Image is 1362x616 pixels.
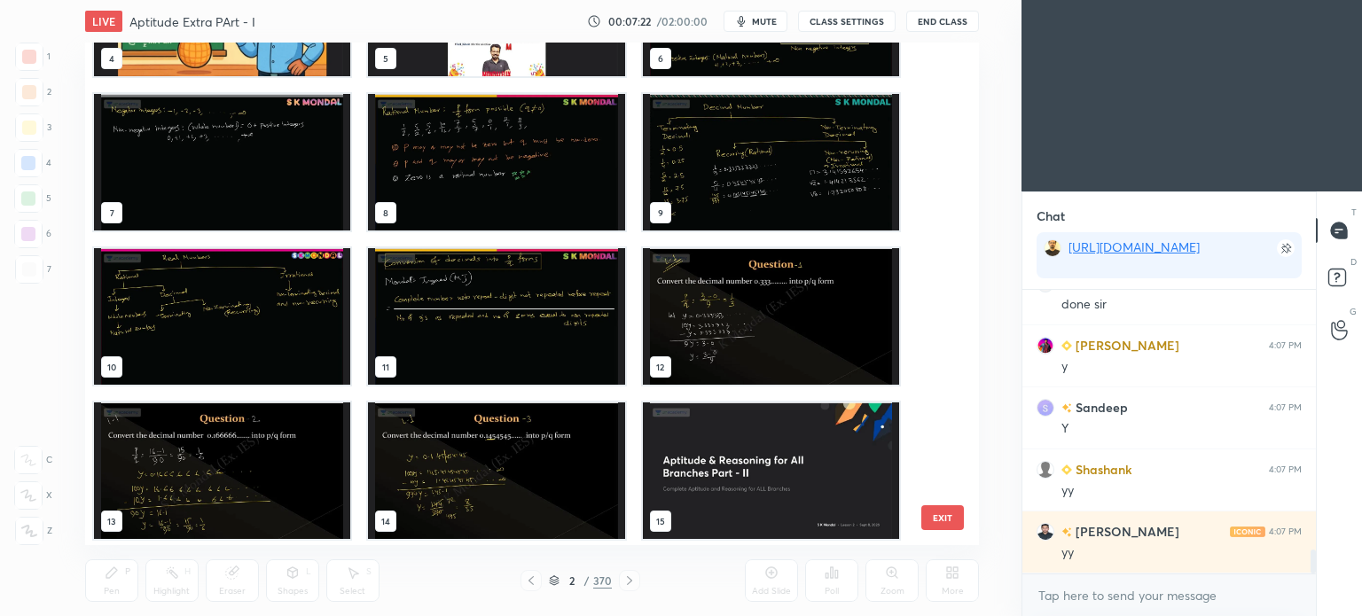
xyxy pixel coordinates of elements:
[368,402,624,539] img: 17594878699QL6K3.pdf
[1061,340,1072,351] img: Learner_Badge_beginner_1_8b307cf2a0.svg
[724,11,787,32] button: mute
[1061,296,1302,314] div: done sir
[1072,522,1179,541] h6: [PERSON_NAME]
[15,255,51,284] div: 7
[94,248,350,385] img: 17594878699QL6K3.pdf
[368,94,624,230] img: 17594878699QL6K3.pdf
[1061,358,1302,376] div: y
[1061,544,1302,562] div: yy
[642,248,898,385] img: 17594878699QL6K3.pdf
[563,575,581,586] div: 2
[94,402,350,539] img: 17594878699QL6K3.pdf
[1072,336,1179,355] h6: [PERSON_NAME]
[15,43,51,71] div: 1
[368,248,624,385] img: 17594878699QL6K3.pdf
[1350,305,1357,318] p: G
[1269,402,1302,413] div: 4:07 PM
[1269,526,1302,537] div: 4:07 PM
[1269,340,1302,351] div: 4:07 PM
[1061,527,1072,537] img: no-rating-badge.077c3623.svg
[1350,255,1357,269] p: D
[642,94,898,230] img: 17594878699QL6K3.pdf
[906,11,979,32] button: End Class
[1037,399,1054,417] img: e3b95f751a934f24ad3c945e3a659d3b.jpg
[15,113,51,142] div: 3
[584,575,590,586] div: /
[1044,239,1061,257] img: 7cc848c12f404b6e846a15630d6f25fb.jpg
[1072,460,1131,479] h6: Shashank
[1061,482,1302,500] div: yy
[14,220,51,248] div: 6
[921,505,964,530] button: EXIT
[1068,238,1200,255] a: [URL][DOMAIN_NAME]
[1072,398,1128,417] h6: Sandeep
[129,13,255,30] h4: Aptitude Extra PArt - I
[752,15,777,27] span: mute
[1269,464,1302,475] div: 4:07 PM
[85,11,122,32] div: LIVE
[593,573,612,589] div: 370
[14,481,52,510] div: X
[15,517,52,545] div: Z
[1351,206,1357,219] p: T
[1061,420,1302,438] div: Y
[14,149,51,177] div: 4
[1061,464,1072,475] img: Learner_Badge_beginner_1_8b307cf2a0.svg
[15,78,51,106] div: 2
[85,43,948,545] div: grid
[642,402,898,539] img: 17594878699QL6K3.pdf
[94,94,350,230] img: 17594878699QL6K3.pdf
[1230,526,1265,537] img: iconic-light.a09c19a4.png
[1022,192,1079,239] p: Chat
[1022,290,1316,573] div: grid
[1037,523,1054,541] img: ea123642119347508942ace9eba36ee5.jpg
[14,446,52,474] div: C
[1061,403,1072,413] img: no-rating-badge.077c3623.svg
[1037,461,1054,479] img: default.png
[1037,337,1054,355] img: 87dfe82fb633419b8aa17f3454564c12.jpg
[14,184,51,213] div: 5
[798,11,896,32] button: CLASS SETTINGS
